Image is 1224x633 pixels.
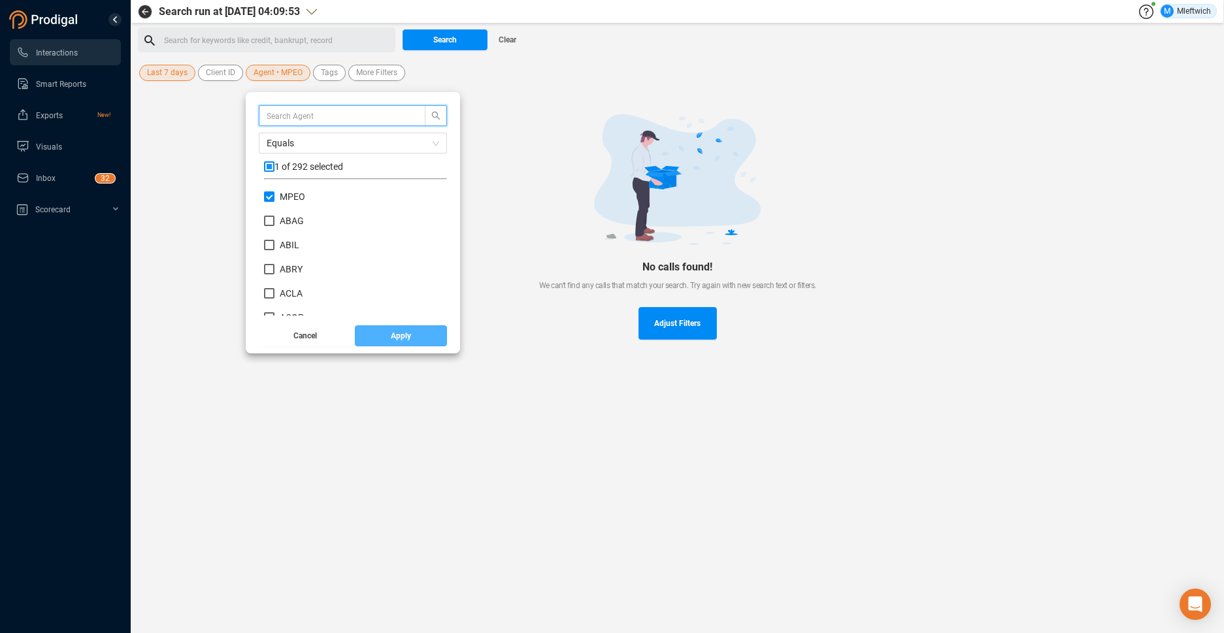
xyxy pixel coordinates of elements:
sup: 32 [95,174,115,183]
span: Search run at [DATE] 04:09:53 [159,4,300,20]
span: New! [97,102,110,128]
button: Cancel [259,325,352,346]
li: Interactions [10,39,121,65]
div: No calls found! [159,261,1196,273]
span: Tags [321,65,338,81]
div: Open Intercom Messenger [1180,589,1211,620]
span: Smart Reports [36,80,86,89]
a: ExportsNew! [16,102,110,128]
img: prodigal-logo [9,10,81,29]
span: 1 of 292 selected [274,161,343,172]
li: Exports [10,102,121,128]
span: ABIL [280,240,299,250]
span: Exports [36,111,63,120]
span: M [1164,5,1170,18]
button: Tags [313,65,346,81]
div: Mleftwich [1161,5,1211,18]
span: Visuals [36,142,62,152]
span: Client ID [206,65,235,81]
a: Interactions [16,39,110,65]
button: Apply [355,325,448,346]
span: Equals [267,133,439,153]
button: Clear [488,29,527,50]
span: Interactions [36,48,78,57]
span: ABRY [280,264,303,274]
span: Agent • MPEO [254,65,303,81]
a: Smart Reports [16,71,110,97]
p: 3 [101,174,105,187]
span: Scorecard [35,205,71,214]
input: Search Agent [267,108,405,123]
button: Client ID [198,65,243,81]
span: search [425,111,446,120]
button: More Filters [348,65,405,81]
span: Adjust Filters [654,307,701,340]
li: Visuals [10,133,121,159]
span: More Filters [356,65,397,81]
span: Last 7 days [147,65,188,81]
button: Last 7 days [139,65,195,81]
div: grid [264,190,447,316]
span: Cancel [293,325,317,346]
span: Clear [499,29,516,50]
li: Smart Reports [10,71,121,97]
span: Search [433,29,457,50]
p: 2 [105,174,110,187]
a: Visuals [16,133,110,159]
span: ABAG [280,216,304,226]
button: Search [403,29,488,50]
div: We can't find any calls that match your search. Try again with new search text or filters. [159,280,1196,291]
li: Inbox [10,165,121,191]
span: MPEO [280,191,305,202]
span: Inbox [36,174,56,183]
button: Agent • MPEO [246,65,310,81]
a: Inbox [16,165,110,191]
span: ACLA [280,288,303,299]
button: Adjust Filters [638,307,717,340]
span: Apply [391,325,411,346]
span: ACOP [280,312,304,323]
